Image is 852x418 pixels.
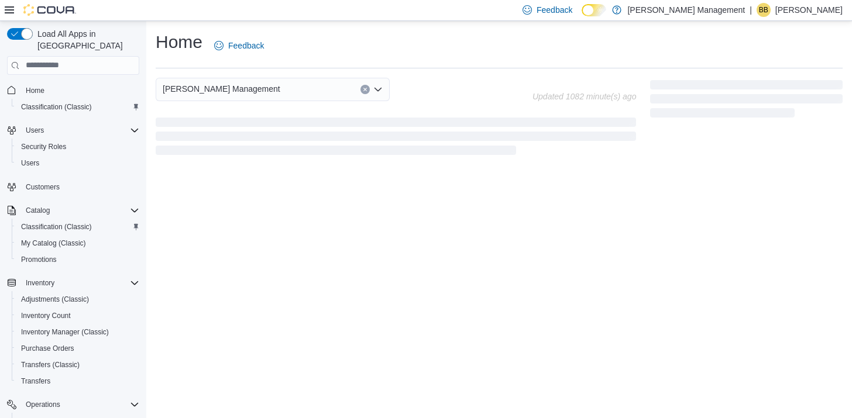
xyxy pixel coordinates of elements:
[16,341,139,355] span: Purchase Orders
[12,373,144,389] button: Transfers
[21,84,49,98] a: Home
[16,309,75,323] a: Inventory Count
[21,203,139,217] span: Catalog
[16,358,139,372] span: Transfers (Classic)
[2,396,144,413] button: Operations
[21,142,66,151] span: Security Roles
[2,122,144,139] button: Users
[16,292,94,306] a: Adjustments (Classic)
[360,85,370,94] button: Clear input
[21,203,54,217] button: Catalog
[21,295,89,304] span: Adjustments (Classic)
[16,220,97,234] a: Classification (Classic)
[12,291,144,308] button: Adjustments (Classic)
[228,40,264,51] span: Feedback
[12,99,144,115] button: Classification (Classic)
[16,253,61,267] a: Promotions
[156,30,202,54] h1: Home
[21,123,49,137] button: Users
[582,4,606,16] input: Dark Mode
[26,278,54,288] span: Inventory
[750,3,752,17] p: |
[163,82,280,96] span: [PERSON_NAME] Management
[16,236,91,250] a: My Catalog (Classic)
[21,83,139,98] span: Home
[16,140,71,154] a: Security Roles
[582,16,582,17] span: Dark Mode
[21,376,50,386] span: Transfers
[12,235,144,251] button: My Catalog (Classic)
[26,86,44,95] span: Home
[12,308,144,324] button: Inventory Count
[156,120,636,157] span: Loading
[21,311,71,320] span: Inventory Count
[21,123,139,137] span: Users
[21,222,92,232] span: Classification (Classic)
[650,82,843,120] span: Loading
[21,276,139,290] span: Inventory
[209,34,269,57] a: Feedback
[12,340,144,357] button: Purchase Orders
[16,325,139,339] span: Inventory Manager (Classic)
[537,4,572,16] span: Feedback
[16,309,139,323] span: Inventory Count
[2,82,144,99] button: Home
[627,3,745,17] p: [PERSON_NAME] Management
[16,341,79,355] a: Purchase Orders
[16,325,114,339] a: Inventory Manager (Classic)
[21,327,109,337] span: Inventory Manager (Classic)
[16,156,139,170] span: Users
[16,236,139,250] span: My Catalog (Classic)
[21,344,74,353] span: Purchase Orders
[26,126,44,135] span: Users
[16,140,139,154] span: Security Roles
[23,4,76,16] img: Cova
[12,251,144,268] button: Promotions
[16,100,97,114] a: Classification (Classic)
[2,202,144,219] button: Catalog
[16,292,139,306] span: Adjustments (Classic)
[16,374,139,388] span: Transfers
[12,219,144,235] button: Classification (Classic)
[12,357,144,373] button: Transfers (Classic)
[26,206,50,215] span: Catalog
[532,92,636,101] p: Updated 1082 minute(s) ago
[21,255,57,264] span: Promotions
[759,3,768,17] span: BB
[12,155,144,171] button: Users
[21,179,139,194] span: Customers
[757,3,771,17] div: Brandon Boushie
[16,156,44,170] a: Users
[26,182,60,192] span: Customers
[21,180,64,194] a: Customers
[21,360,80,369] span: Transfers (Classic)
[16,358,84,372] a: Transfers (Classic)
[21,102,92,112] span: Classification (Classic)
[21,158,39,168] span: Users
[2,275,144,291] button: Inventory
[16,220,139,234] span: Classification (Classic)
[21,276,59,290] button: Inventory
[2,178,144,195] button: Customers
[12,139,144,155] button: Security Roles
[21,398,65,412] button: Operations
[16,253,139,267] span: Promotions
[373,85,383,94] button: Open list of options
[21,398,139,412] span: Operations
[12,324,144,340] button: Inventory Manager (Classic)
[21,239,86,248] span: My Catalog (Classic)
[16,374,55,388] a: Transfers
[26,400,60,409] span: Operations
[16,100,139,114] span: Classification (Classic)
[33,28,139,51] span: Load All Apps in [GEOGRAPHIC_DATA]
[775,3,843,17] p: [PERSON_NAME]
